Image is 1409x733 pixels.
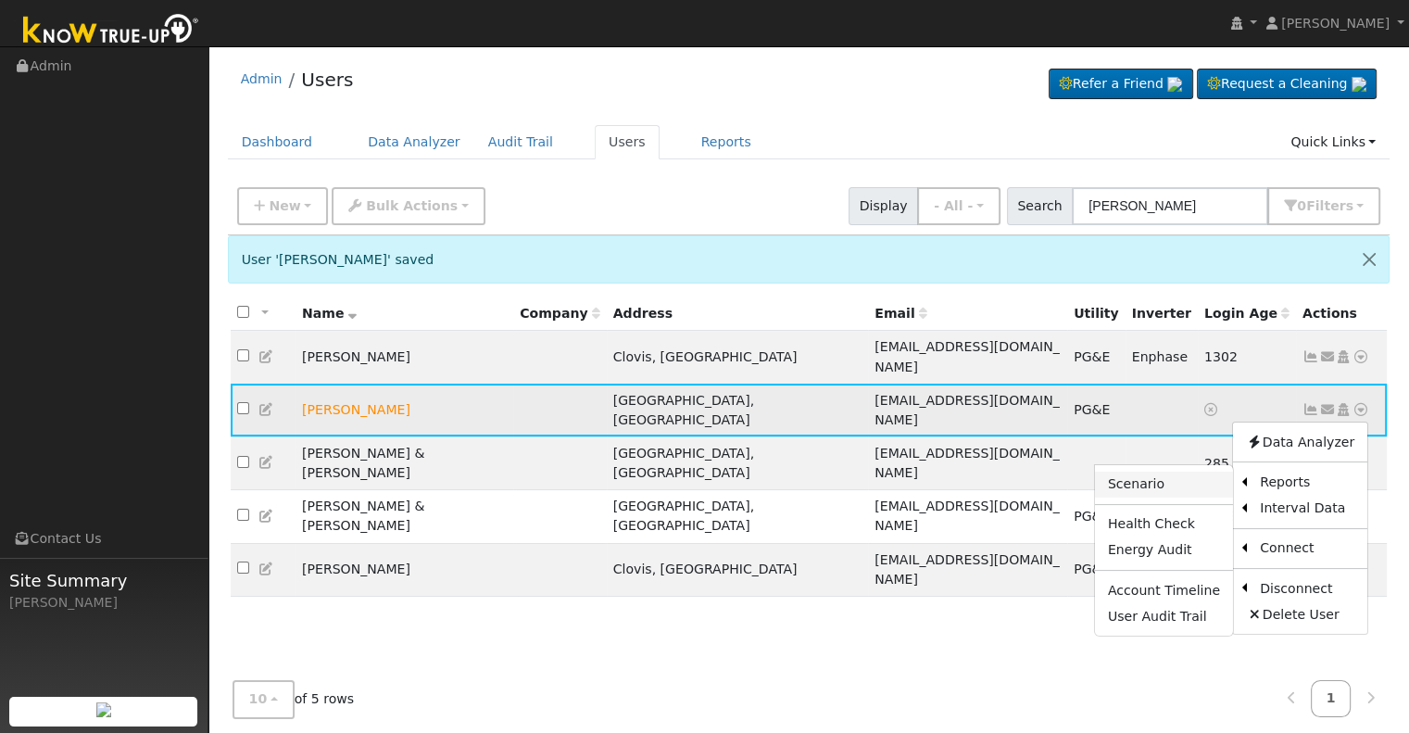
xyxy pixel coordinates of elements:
a: Connect [1247,536,1367,562]
span: Site Summary [9,568,198,593]
a: Delete User [1233,601,1367,627]
span: New [269,198,300,213]
span: 10 [249,692,268,707]
span: [PERSON_NAME] [1281,16,1390,31]
a: Data Analyzer [1233,429,1367,455]
a: Login As [1335,349,1352,364]
a: User Audit Trail [1095,603,1233,629]
span: PG&E [1074,509,1110,524]
span: 03/02/2022 9:21:29 AM [1204,349,1238,364]
span: Days since last login [1204,306,1289,321]
input: Search [1072,187,1268,225]
div: Address [613,304,862,323]
span: [EMAIL_ADDRESS][DOMAIN_NAME] [874,339,1059,373]
td: Clovis, [GEOGRAPHIC_DATA] [607,331,869,384]
a: Reports [1247,470,1367,496]
a: Energy Audit Report [1095,537,1233,563]
span: of 5 rows [233,681,355,719]
a: Edit User [258,509,275,524]
div: Actions [1302,304,1380,323]
span: s [1345,198,1352,213]
span: [EMAIL_ADDRESS][DOMAIN_NAME] [874,446,1059,480]
a: Refer a Friend [1049,69,1193,100]
span: PG&E [1074,402,1110,417]
a: Edit User [258,455,275,470]
a: Health Check Report [1095,512,1233,537]
span: Bulk Actions [366,198,458,213]
td: [GEOGRAPHIC_DATA], [GEOGRAPHIC_DATA] [607,490,869,543]
a: Edit User [258,402,275,417]
a: Data Analyzer [354,125,474,159]
span: PG&E [1074,349,1110,364]
span: Email [874,306,926,321]
span: 12/13/2024 2:57:24 PM [1204,456,1229,471]
td: [GEOGRAPHIC_DATA], [GEOGRAPHIC_DATA] [607,436,869,489]
span: [EMAIL_ADDRESS][DOMAIN_NAME] [874,393,1059,427]
span: Filter [1306,198,1353,213]
a: Quick Links [1277,125,1390,159]
a: Login As [1335,402,1352,417]
a: Interval Data [1247,496,1367,522]
img: retrieve [1167,77,1182,92]
td: [GEOGRAPHIC_DATA], [GEOGRAPHIC_DATA] [607,384,869,436]
a: Admin [241,71,283,86]
td: [PERSON_NAME] & [PERSON_NAME] [296,490,513,543]
span: [EMAIL_ADDRESS][DOMAIN_NAME] [874,552,1059,587]
a: Users [301,69,353,91]
a: Edit User [258,349,275,364]
span: Name [302,306,357,321]
a: Reports [687,125,765,159]
a: Other actions [1352,348,1369,367]
a: taclinard@gmail.com [1319,348,1336,367]
button: Close [1350,236,1389,282]
td: [PERSON_NAME] [296,331,513,384]
a: No login access [1204,402,1221,417]
button: - All - [917,187,1000,225]
td: Lead [296,384,513,436]
div: Utility [1074,304,1119,323]
button: Bulk Actions [332,187,484,225]
a: Edit User [258,562,275,576]
span: Display [849,187,918,225]
td: [PERSON_NAME] & [PERSON_NAME] [296,436,513,489]
img: retrieve [1352,77,1366,92]
a: Scenario Report [1095,472,1233,498]
a: Audit Trail [474,125,567,159]
img: retrieve [96,702,111,717]
a: 1 [1311,681,1352,717]
a: Show Graph [1302,402,1319,417]
td: [PERSON_NAME] [296,543,513,596]
a: Users [595,125,660,159]
span: [EMAIL_ADDRESS][DOMAIN_NAME] [874,499,1059,533]
button: 10 [233,681,295,719]
span: User '[PERSON_NAME]' saved [242,252,434,267]
div: Inverter [1132,304,1191,323]
span: PG&E [1074,562,1110,576]
span: Enphase [1132,349,1188,364]
a: elybnbs@gmail.com [1319,400,1336,420]
a: Dashboard [228,125,327,159]
a: Account Timeline Report [1095,577,1233,603]
button: New [237,187,329,225]
span: Company name [520,306,599,321]
span: Search [1007,187,1073,225]
a: Show Graph [1302,349,1319,364]
td: Clovis, [GEOGRAPHIC_DATA] [607,543,869,596]
div: [PERSON_NAME] [9,593,198,613]
button: 0Filters [1267,187,1380,225]
img: Know True-Up [14,10,208,52]
a: Request a Cleaning [1197,69,1377,100]
a: Disconnect [1247,575,1367,601]
a: Other actions [1352,400,1369,420]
